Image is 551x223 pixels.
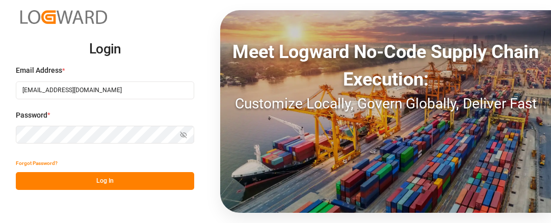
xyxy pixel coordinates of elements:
[16,110,47,121] span: Password
[16,65,62,76] span: Email Address
[16,33,194,66] h2: Login
[16,172,194,190] button: Log In
[220,38,551,93] div: Meet Logward No-Code Supply Chain Execution:
[16,81,194,99] input: Enter your email
[220,93,551,115] div: Customize Locally, Govern Globally, Deliver Fast
[16,154,58,172] button: Forgot Password?
[20,10,107,24] img: Logward_new_orange.png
